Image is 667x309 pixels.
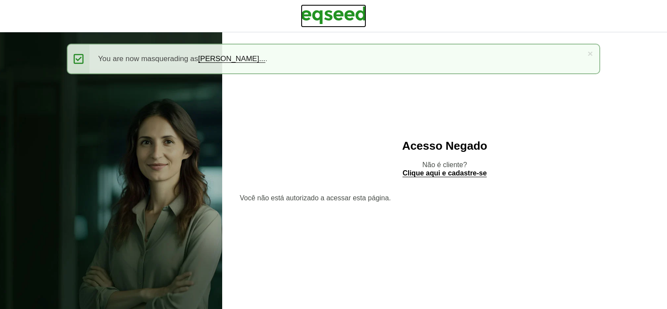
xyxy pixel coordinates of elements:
[402,170,487,177] a: Clique aqui e cadastre-se
[67,44,600,74] div: You are now masquerading as .
[240,195,650,202] section: Você não está autorizado a acessar esta página.
[588,49,593,58] a: ×
[240,140,650,152] h2: Acesso Negado
[301,4,366,26] img: EqSeed Logo
[240,161,650,177] p: Não é cliente?
[198,55,265,63] a: [PERSON_NAME]...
